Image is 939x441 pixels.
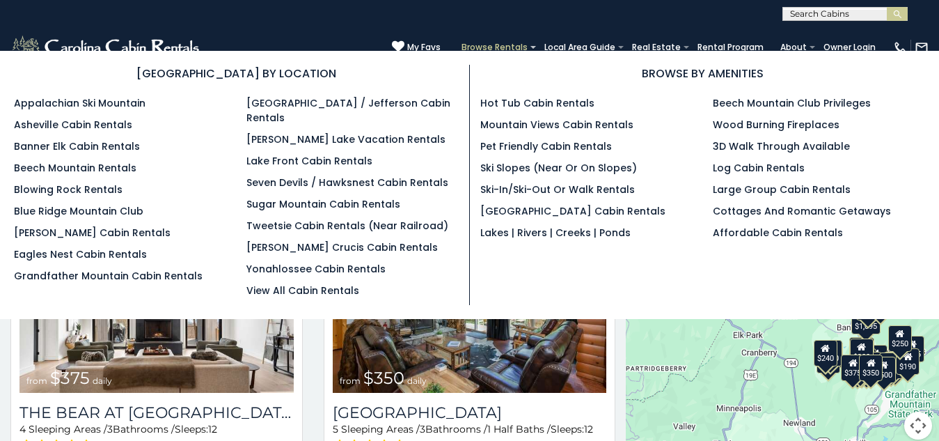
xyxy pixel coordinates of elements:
a: Pet Friendly Cabin Rentals [480,139,612,153]
div: $190 [849,337,873,364]
a: [PERSON_NAME] Cabin Rentals [14,226,171,240]
a: Local Area Guide [537,38,622,57]
a: [GEOGRAPHIC_DATA] [333,403,607,422]
a: Ski-in/Ski-Out or Walk Rentals [480,183,635,196]
div: $155 [901,336,924,362]
a: Beech Mountain Club Privileges [713,96,871,110]
a: The Bear At [GEOGRAPHIC_DATA] [19,403,294,422]
div: $1,095 [851,308,881,334]
a: My Favs [392,40,441,54]
a: View All Cabin Rentals [246,284,359,297]
span: from [340,376,361,386]
div: $190 [896,348,920,374]
a: Hot Tub Cabin Rentals [480,96,594,110]
span: from [26,376,47,386]
span: 3 [420,423,425,435]
div: $250 [888,325,912,351]
a: Banner Elk Cabin Rentals [14,139,140,153]
div: $350 [856,293,880,320]
span: 4 [19,423,26,435]
a: [PERSON_NAME] Crucis Cabin Rentals [246,240,438,254]
span: 12 [584,423,593,435]
span: $350 [363,368,404,388]
span: 3 [107,423,113,435]
div: $355 [817,346,841,373]
a: Lakes | Rivers | Creeks | Ponds [480,226,631,240]
h3: Grouse Moor Lodge [333,403,607,422]
span: My Favs [407,41,441,54]
h3: [GEOGRAPHIC_DATA] BY LOCATION [14,65,459,82]
span: 12 [208,423,217,435]
div: $300 [850,338,874,364]
a: Sugar Mountain Cabin Rentals [246,197,400,211]
a: Blue Ridge Mountain Club [14,204,143,218]
a: Real Estate [625,38,688,57]
h3: BROWSE BY AMENITIES [480,65,926,82]
a: Wood Burning Fireplaces [713,118,839,132]
span: daily [407,376,427,386]
a: Ski Slopes (Near or On Slopes) [480,161,637,175]
a: Browse Rentals [455,38,535,57]
img: White-1-2.png [10,33,203,61]
a: About [773,38,814,57]
span: 5 [333,423,338,435]
div: $500 [872,357,896,383]
div: $195 [879,353,903,379]
a: Tweetsie Cabin Rentals (Near Railroad) [246,219,448,233]
a: Lake Front Cabin Rentals [246,154,372,168]
div: $240 [814,339,837,366]
a: [GEOGRAPHIC_DATA] / Jefferson Cabin Rentals [246,96,450,125]
a: [PERSON_NAME] Lake Vacation Rentals [246,132,445,146]
a: Rental Program [691,38,771,57]
a: Asheville Cabin Rentals [14,118,132,132]
a: Large Group Cabin Rentals [713,183,851,196]
a: Log Cabin Rentals [713,161,805,175]
div: $350 [859,355,883,381]
img: phone-regular-white.png [893,40,907,54]
a: Eagles Nest Cabin Rentals [14,247,147,261]
a: Blowing Rock Rentals [14,183,123,196]
button: Map camera controls [904,412,932,440]
span: 1 Half Baths / [487,423,551,435]
span: daily [93,376,112,386]
span: $375 [50,368,90,388]
div: $375 [842,354,865,380]
img: mail-regular-white.png [915,40,929,54]
a: Yonahlossee Cabin Rentals [246,262,386,276]
h3: The Bear At Sugar Mountain [19,403,294,422]
a: Affordable Cabin Rentals [713,226,843,240]
a: Cottages and Romantic Getaways [713,204,891,218]
a: Beech Mountain Rentals [14,161,136,175]
a: Owner Login [816,38,883,57]
a: Mountain Views Cabin Rentals [480,118,633,132]
a: 3D Walk Through Available [713,139,850,153]
div: $200 [864,345,887,371]
a: Appalachian Ski Mountain [14,96,145,110]
a: Seven Devils / Hawksnest Cabin Rentals [246,176,448,189]
a: Grandfather Mountain Cabin Rentals [14,269,203,283]
a: [GEOGRAPHIC_DATA] Cabin Rentals [480,204,665,218]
